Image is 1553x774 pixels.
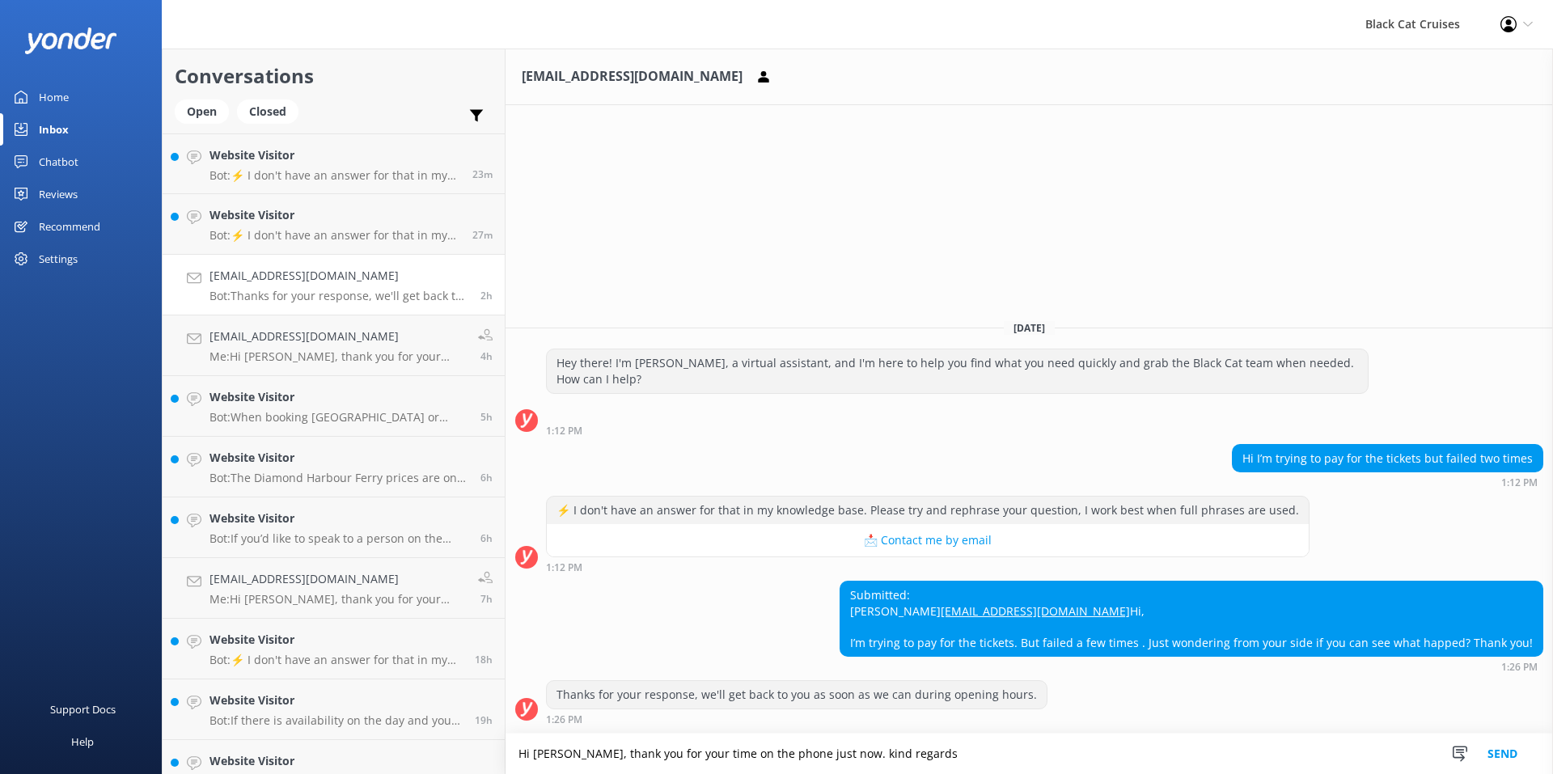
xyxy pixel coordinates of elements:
[547,349,1368,392] div: Hey there! I'm [PERSON_NAME], a virtual assistant, and I'm here to help you find what you need qu...
[237,99,298,124] div: Closed
[39,210,100,243] div: Recommend
[546,426,582,436] strong: 1:12 PM
[546,713,1047,725] div: Sep 27 2025 01:26pm (UTC +12:00) Pacific/Auckland
[209,168,460,183] p: Bot: ⚡ I don't have an answer for that in my knowledge base. Please try and rephrase your questio...
[546,563,582,573] strong: 1:12 PM
[39,146,78,178] div: Chatbot
[175,61,493,91] h2: Conversations
[546,715,582,725] strong: 1:26 PM
[941,603,1130,619] a: [EMAIL_ADDRESS][DOMAIN_NAME]
[209,752,463,770] h4: Website Visitor
[480,592,493,606] span: Sep 27 2025 08:29am (UTC +12:00) Pacific/Auckland
[506,734,1553,774] textarea: Hi [PERSON_NAME], thank you for your time on the phone just now. kind regards
[209,631,463,649] h4: Website Visitor
[209,206,460,224] h4: Website Visitor
[39,113,69,146] div: Inbox
[209,592,466,607] p: Me: Hi [PERSON_NAME], thank you for your message and yes we sell these toys in our Retail Shop wh...
[209,692,463,709] h4: Website Visitor
[175,102,237,120] a: Open
[480,471,493,484] span: Sep 27 2025 08:54am (UTC +12:00) Pacific/Auckland
[163,619,505,679] a: Website VisitorBot:⚡ I don't have an answer for that in my knowledge base. Please try and rephras...
[163,558,505,619] a: [EMAIL_ADDRESS][DOMAIN_NAME]Me:Hi [PERSON_NAME], thank you for your message and yes we sell these...
[1232,476,1543,488] div: Sep 27 2025 01:12pm (UTC +12:00) Pacific/Auckland
[209,388,468,406] h4: Website Visitor
[209,570,466,588] h4: [EMAIL_ADDRESS][DOMAIN_NAME]
[209,410,468,425] p: Bot: When booking [GEOGRAPHIC_DATA] or Ripapa, each trip will show you a one-way price. You can b...
[209,349,466,364] p: Me: Hi [PERSON_NAME], thank you for your message and please know if you require transportation to...
[163,255,505,315] a: [EMAIL_ADDRESS][DOMAIN_NAME]Bot:Thanks for your response, we'll get back to you as soon as we can...
[546,561,1310,573] div: Sep 27 2025 01:12pm (UTC +12:00) Pacific/Auckland
[209,146,460,164] h4: Website Visitor
[209,328,466,345] h4: [EMAIL_ADDRESS][DOMAIN_NAME]
[163,133,505,194] a: Website VisitorBot:⚡ I don't have an answer for that in my knowledge base. Please try and rephras...
[546,425,1369,436] div: Sep 27 2025 01:12pm (UTC +12:00) Pacific/Auckland
[237,102,307,120] a: Closed
[472,228,493,242] span: Sep 27 2025 03:14pm (UTC +12:00) Pacific/Auckland
[209,471,468,485] p: Bot: The Diamond Harbour Ferry prices are one-way, starting from $6 per adult and $4 per child. W...
[71,725,94,758] div: Help
[163,497,505,558] a: Website VisitorBot:If you’d like to speak to a person on the Black Cat team, you can reach us on ...
[163,194,505,255] a: Website VisitorBot:⚡ I don't have an answer for that in my knowledge base. Please try and rephras...
[209,228,460,243] p: Bot: ⚡ I don't have an answer for that in my knowledge base. Please try and rephrase your questio...
[480,531,493,545] span: Sep 27 2025 08:49am (UTC +12:00) Pacific/Auckland
[163,679,505,740] a: Website VisitorBot:If there is availability on the day and you meet the swimming requirements, it...
[209,267,468,285] h4: [EMAIL_ADDRESS][DOMAIN_NAME]
[522,66,743,87] h3: [EMAIL_ADDRESS][DOMAIN_NAME]
[475,653,493,666] span: Sep 26 2025 09:18pm (UTC +12:00) Pacific/Auckland
[209,449,468,467] h4: Website Visitor
[209,510,468,527] h4: Website Visitor
[480,289,493,302] span: Sep 27 2025 01:26pm (UTC +12:00) Pacific/Auckland
[163,376,505,437] a: Website VisitorBot:When booking [GEOGRAPHIC_DATA] or Ripapa, each trip will show you a one-way pr...
[472,167,493,181] span: Sep 27 2025 03:18pm (UTC +12:00) Pacific/Auckland
[547,524,1309,556] button: 📩 Contact me by email
[175,99,229,124] div: Open
[39,243,78,275] div: Settings
[547,497,1309,524] div: ⚡ I don't have an answer for that in my knowledge base. Please try and rephrase your question, I ...
[163,437,505,497] a: Website VisitorBot:The Diamond Harbour Ferry prices are one-way, starting from $6 per adult and $...
[209,289,468,303] p: Bot: Thanks for your response, we'll get back to you as soon as we can during opening hours.
[475,713,493,727] span: Sep 26 2025 08:34pm (UTC +12:00) Pacific/Auckland
[39,178,78,210] div: Reviews
[1233,445,1542,472] div: Hi I’m trying to pay for the tickets but failed two times
[163,315,505,376] a: [EMAIL_ADDRESS][DOMAIN_NAME]Me:Hi [PERSON_NAME], thank you for your message and please know if yo...
[209,653,463,667] p: Bot: ⚡ I don't have an answer for that in my knowledge base. Please try and rephrase your questio...
[480,349,493,363] span: Sep 27 2025 11:12am (UTC +12:00) Pacific/Auckland
[50,693,116,725] div: Support Docs
[209,531,468,546] p: Bot: If you’d like to speak to a person on the Black Cat team, you can reach us on [PHONE_NUMBER]...
[547,681,1047,708] div: Thanks for your response, we'll get back to you as soon as we can during opening hours.
[1472,734,1533,774] button: Send
[39,81,69,113] div: Home
[840,661,1543,672] div: Sep 27 2025 01:26pm (UTC +12:00) Pacific/Auckland
[209,713,463,728] p: Bot: If there is availability on the day and you meet the swimming requirements, it may be possib...
[1501,662,1538,672] strong: 1:26 PM
[1501,478,1538,488] strong: 1:12 PM
[840,582,1542,656] div: Submitted: [PERSON_NAME] Hi, I’m trying to pay for the tickets. But failed a few times . Just won...
[24,27,117,54] img: yonder-white-logo.png
[1004,321,1055,335] span: [DATE]
[480,410,493,424] span: Sep 27 2025 10:09am (UTC +12:00) Pacific/Auckland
